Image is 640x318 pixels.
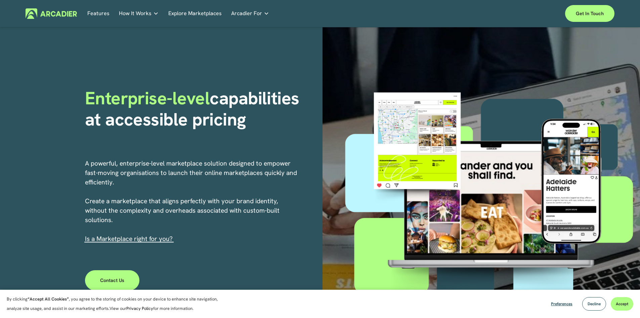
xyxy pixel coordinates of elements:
a: Get in touch [565,5,614,22]
a: s a Marketplace right for you? [87,235,173,243]
strong: “Accept All Cookies” [28,296,69,302]
p: A powerful, enterprise-level marketplace solution designed to empower fast-moving organisations t... [85,159,298,244]
span: I [85,235,173,243]
span: Arcadier For [231,9,262,18]
span: Enterprise-level [85,86,210,110]
p: By clicking , you agree to the storing of cookies on your device to enhance site navigation, anal... [7,294,225,313]
a: folder dropdown [119,8,159,19]
a: Explore Marketplaces [168,8,222,19]
iframe: Chat Widget [606,286,640,318]
a: Privacy Policy [126,306,153,311]
span: Decline [588,301,601,307]
strong: capabilities at accessible pricing [85,86,304,131]
a: Features [87,8,110,19]
span: How It Works [119,9,152,18]
button: Preferences [546,297,578,311]
button: Decline [582,297,606,311]
img: Arcadier [26,8,77,19]
span: Preferences [551,301,572,307]
a: Contact Us [85,270,140,290]
a: folder dropdown [231,8,269,19]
